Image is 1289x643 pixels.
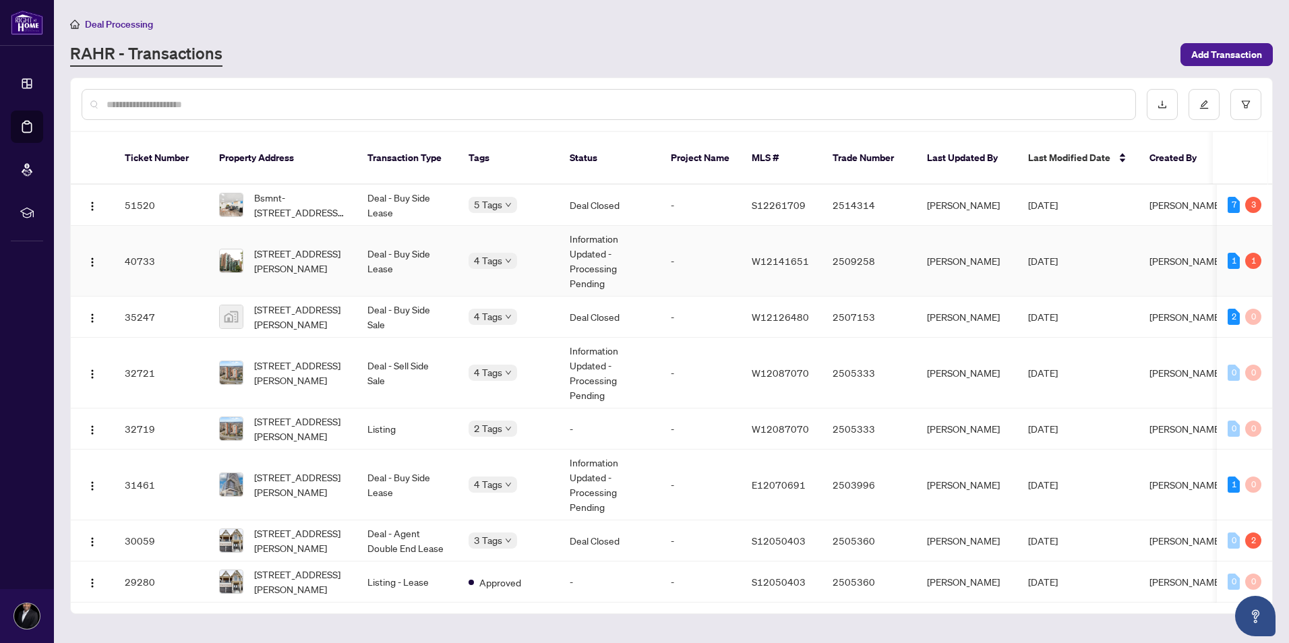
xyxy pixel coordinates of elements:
div: 3 [1245,197,1261,213]
td: 2505360 [822,561,916,603]
th: MLS # [741,132,822,185]
span: [DATE] [1028,534,1058,547]
td: Deal Closed [559,185,660,226]
td: - [660,297,741,338]
td: Information Updated - Processing Pending [559,338,660,408]
span: E12070691 [752,479,806,491]
div: 1 [1228,477,1240,493]
th: Last Modified Date [1017,132,1139,185]
div: 0 [1228,365,1240,381]
img: thumbnail-img [220,249,243,272]
span: [DATE] [1028,199,1058,211]
span: [DATE] [1028,311,1058,323]
th: Created By [1139,132,1220,185]
span: W12141651 [752,255,809,267]
span: down [505,425,512,432]
img: Logo [87,369,98,379]
a: RAHR - Transactions [70,42,222,67]
td: Deal - Buy Side Lease [357,226,458,297]
th: Project Name [660,132,741,185]
th: Trade Number [822,132,916,185]
td: Deal Closed [559,520,660,561]
td: [PERSON_NAME] [916,408,1017,450]
span: Add Transaction [1191,44,1262,65]
td: Listing - Lease [357,561,458,603]
td: Deal - Buy Side Lease [357,450,458,520]
th: Status [559,132,660,185]
span: down [505,481,512,488]
td: Deal - Agent Double End Lease [357,520,458,561]
td: [PERSON_NAME] [916,561,1017,603]
img: thumbnail-img [220,529,243,552]
button: Logo [82,194,103,216]
img: thumbnail-img [220,361,243,384]
img: Logo [87,201,98,212]
th: Transaction Type [357,132,458,185]
th: Property Address [208,132,357,185]
span: Last Modified Date [1028,150,1110,165]
span: [STREET_ADDRESS][PERSON_NAME] [254,470,346,499]
span: Approved [479,575,521,590]
div: 0 [1228,421,1240,437]
td: - [660,520,741,561]
img: thumbnail-img [220,417,243,440]
td: 32719 [114,408,208,450]
span: [DATE] [1028,423,1058,435]
span: 3 Tags [474,532,502,548]
th: Tags [458,132,559,185]
td: [PERSON_NAME] [916,297,1017,338]
td: 29280 [114,561,208,603]
img: thumbnail-img [220,570,243,593]
img: thumbnail-img [220,305,243,328]
img: Logo [87,425,98,435]
img: Logo [87,257,98,268]
button: Logo [82,362,103,384]
span: down [505,202,512,208]
span: W12126480 [752,311,809,323]
td: - [660,450,741,520]
td: 2503996 [822,450,916,520]
span: 4 Tags [474,477,502,492]
button: Logo [82,250,103,272]
td: 32721 [114,338,208,408]
span: [PERSON_NAME] [1149,576,1222,588]
span: S12050403 [752,534,806,547]
img: Logo [87,481,98,491]
span: W12087070 [752,367,809,379]
img: thumbnail-img [220,473,243,496]
span: [PERSON_NAME] [1149,534,1222,547]
button: Logo [82,474,103,495]
div: 0 [1228,574,1240,590]
td: - [660,408,741,450]
img: thumbnail-img [220,193,243,216]
span: down [505,537,512,544]
div: 2 [1228,309,1240,325]
td: 35247 [114,297,208,338]
td: 30059 [114,520,208,561]
span: [STREET_ADDRESS][PERSON_NAME] [254,414,346,443]
span: Bsmnt-[STREET_ADDRESS][PERSON_NAME] [254,190,346,220]
div: 0 [1245,421,1261,437]
span: [DATE] [1028,576,1058,588]
span: [DATE] [1028,367,1058,379]
img: Logo [87,313,98,324]
td: Deal - Sell Side Sale [357,338,458,408]
div: 0 [1228,532,1240,549]
div: 1 [1245,253,1261,269]
button: Add Transaction [1180,43,1273,66]
td: [PERSON_NAME] [916,520,1017,561]
td: [PERSON_NAME] [916,185,1017,226]
td: - [660,561,741,603]
td: Information Updated - Processing Pending [559,226,660,297]
td: 2514314 [822,185,916,226]
img: logo [11,10,43,35]
div: 0 [1245,309,1261,325]
span: [STREET_ADDRESS][PERSON_NAME] [254,567,346,596]
span: [STREET_ADDRESS][PERSON_NAME] [254,246,346,276]
span: filter [1241,100,1251,109]
td: 40733 [114,226,208,297]
td: 51520 [114,185,208,226]
span: [PERSON_NAME] [1149,479,1222,491]
td: Deal - Buy Side Sale [357,297,458,338]
img: Logo [87,578,98,588]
